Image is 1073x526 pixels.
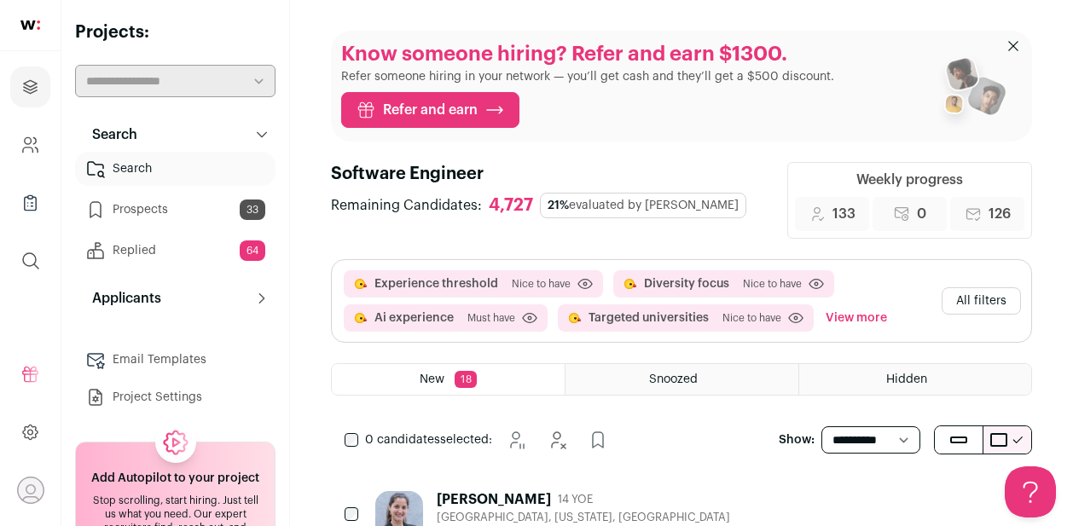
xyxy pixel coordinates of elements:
span: 21% [548,199,569,211]
img: wellfound-shorthand-0d5821cbd27db2630d0214b213865d53afaa358527fdda9d0ea32b1df1b89c2c.svg [20,20,40,30]
button: View more [822,304,890,332]
p: Applicants [82,288,161,309]
p: Search [82,124,137,145]
span: 0 [917,204,926,224]
h1: Software Engineer [331,162,757,186]
span: 18 [455,371,477,388]
span: 0 candidates [365,434,440,446]
a: Hidden [799,364,1031,395]
button: Search [75,118,275,152]
a: Email Templates [75,343,275,377]
h2: Add Autopilot to your project [91,470,259,487]
span: Nice to have [722,311,781,325]
span: Nice to have [512,277,571,291]
a: Snoozed [565,364,797,395]
a: Replied64 [75,234,275,268]
span: 133 [832,204,855,224]
span: 14 YOE [558,493,593,506]
span: 64 [240,240,265,261]
iframe: Help Scout Beacon - Open [1005,466,1056,517]
h2: Projects: [75,20,275,44]
span: 33 [240,199,265,220]
p: Refer someone hiring in your network — you’ll get cash and they’ll get a $500 discount. [341,68,834,85]
button: Diversity focus [644,275,729,292]
a: Prospects33 [75,193,275,227]
div: Weekly progress [856,170,963,190]
button: Targeted universities [589,309,709,327]
a: Projects [10,66,50,107]
div: [PERSON_NAME] [437,491,551,508]
button: All filters [942,287,1021,315]
span: New [420,373,444,385]
button: Applicants [75,281,275,315]
span: selected: [365,431,492,448]
span: Remaining Candidates: [331,195,482,216]
a: Company Lists [10,182,50,223]
div: [GEOGRAPHIC_DATA], [US_STATE], [GEOGRAPHIC_DATA] [437,511,773,524]
button: Experience threshold [374,275,498,292]
button: Add to Prospects [581,423,615,457]
button: Open dropdown [17,477,44,504]
button: Hide [540,423,574,457]
div: evaluated by [PERSON_NAME] [540,193,746,218]
span: Nice to have [743,277,802,291]
a: Project Settings [75,380,275,414]
img: referral_people_group_2-7c1ec42c15280f3369c0665c33c00ed472fd7f6af9dd0ec46c364f9a93ccf9a4.png [933,50,1008,132]
p: Know someone hiring? Refer and earn $1300. [341,41,834,68]
button: Ai experience [374,309,454,327]
span: 126 [989,204,1011,224]
div: 4,727 [489,195,533,217]
button: Snooze [499,423,533,457]
a: Search [75,152,275,186]
span: Hidden [886,373,927,385]
span: Snoozed [649,373,698,385]
a: Refer and earn [341,92,519,128]
a: Company and ATS Settings [10,124,50,165]
p: Show: [779,431,815,448]
span: Must have [467,311,515,325]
